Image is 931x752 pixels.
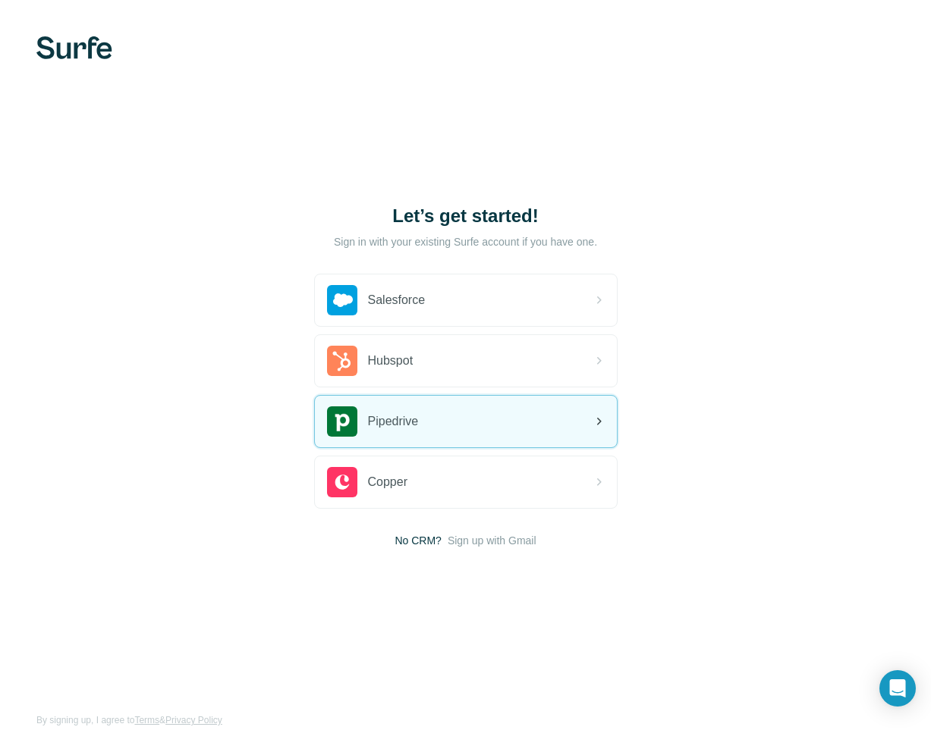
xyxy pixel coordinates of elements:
img: Surfe's logo [36,36,112,59]
img: hubspot's logo [327,346,357,376]
span: Salesforce [368,291,426,309]
a: Privacy Policy [165,715,222,725]
span: Pipedrive [368,412,419,431]
img: pipedrive's logo [327,406,357,437]
img: salesforce's logo [327,285,357,315]
div: Open Intercom Messenger [879,670,916,707]
h1: Let’s get started! [314,204,618,228]
button: Sign up with Gmail [448,533,536,548]
img: copper's logo [327,467,357,497]
a: Terms [134,715,159,725]
p: Sign in with your existing Surfe account if you have one. [334,234,597,249]
span: By signing up, I agree to & [36,713,222,727]
span: Copper [368,473,407,491]
span: Hubspot [368,352,414,370]
span: No CRM? [395,533,441,548]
